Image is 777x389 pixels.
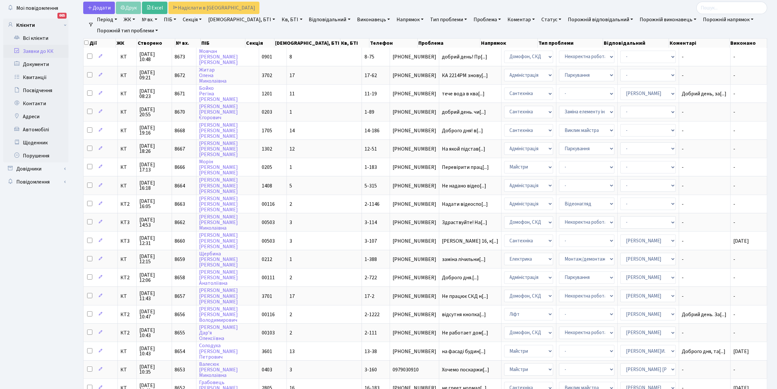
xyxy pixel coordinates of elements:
[3,110,69,123] a: Адреси
[289,108,292,116] span: 1
[393,109,436,115] span: [PHONE_NUMBER]
[393,91,436,96] span: [PHONE_NUMBER]
[139,52,169,62] span: [DATE] 10:48
[3,58,69,71] a: Документи
[289,311,292,318] span: 2
[393,202,436,207] span: [PHONE_NUMBER]
[199,213,238,232] a: [PERSON_NAME][PERSON_NAME]Миколаївна
[139,291,169,301] span: [DATE] 11:43
[289,72,295,79] span: 17
[289,366,292,373] span: 3
[139,125,169,136] span: [DATE] 19:16
[442,201,488,208] span: Надати відеоспо[...]
[262,293,272,300] span: 3701
[199,140,238,158] a: [PERSON_NAME][PERSON_NAME][PERSON_NAME]
[262,108,272,116] span: 0203
[120,109,134,115] span: КТ
[180,14,204,25] a: Секція
[442,366,489,373] span: Хочемо поскаржи[...]
[733,53,735,60] span: -
[289,182,292,189] span: 5
[84,39,116,48] th: Дії
[539,14,564,25] a: Статус
[3,2,69,15] a: Мої повідомлення665
[669,39,730,48] th: Коментарі
[442,90,485,97] span: тече вода в ква[...]
[262,219,275,226] span: 00503
[365,219,377,226] span: 3-114
[175,72,185,79] span: 8672
[393,238,436,244] span: [PHONE_NUMBER]
[120,349,134,354] span: КТ
[480,39,538,48] th: Напрямок
[175,39,201,48] th: № вх.
[393,128,436,133] span: [PHONE_NUMBER]
[733,311,735,318] span: -
[3,175,69,188] a: Повідомлення
[306,14,353,25] a: Відповідальний
[139,107,169,117] span: [DATE] 20:55
[733,237,749,245] span: [DATE]
[289,293,295,300] span: 17
[682,165,728,170] span: -
[393,312,436,317] span: [PHONE_NUMBER]
[442,219,487,226] span: Здраствуйте! На[...]
[175,53,185,60] span: 8673
[199,122,238,140] a: [PERSON_NAME][PERSON_NAME][PERSON_NAME]
[289,348,295,355] span: 13
[442,53,487,60] span: добрий день! Пр[...]
[120,294,134,299] span: КТ
[3,162,69,175] a: Довідники
[120,202,134,207] span: КТ2
[262,201,275,208] span: 00116
[175,201,185,208] span: 8663
[262,127,272,134] span: 1705
[682,348,725,355] span: Доброго дня, та[...]
[289,237,292,245] span: 3
[120,238,134,244] span: КТ3
[120,54,134,59] span: КТ
[427,14,470,25] a: Тип проблеми
[730,39,767,48] th: Виконано
[603,39,669,48] th: Відповідальний
[139,89,169,99] span: [DATE] 08:23
[120,128,134,133] span: КТ
[289,127,295,134] span: 14
[139,309,169,319] span: [DATE] 10:47
[175,274,185,281] span: 8658
[175,256,185,263] span: 8659
[175,237,185,245] span: 8660
[262,145,272,153] span: 1302
[199,85,238,103] a: БойкоРегіна[PERSON_NAME]
[3,123,69,136] a: Автомобілі
[696,2,767,14] input: Пошук...
[262,164,272,171] span: 0205
[262,72,272,79] span: 3702
[289,201,292,208] span: 2
[3,71,69,84] a: Квитанції
[279,14,305,25] a: Кв, БТІ
[505,14,537,25] a: Коментар
[139,328,169,338] span: [DATE] 10:43
[175,219,185,226] span: 8662
[289,145,295,153] span: 12
[682,202,728,207] span: -
[442,256,486,263] span: заміна лічильни[...]
[682,90,726,97] span: Добрий день, за[...]
[393,330,436,335] span: [PHONE_NUMBER]
[120,275,134,280] span: КТ2
[365,72,377,79] span: 17-62
[393,367,436,372] span: 0979030910
[442,237,498,245] span: [PERSON_NAME] 16, к[...]
[733,108,735,116] span: -
[175,348,185,355] span: 8654
[733,127,735,134] span: -
[289,256,292,263] span: 1
[682,330,728,335] span: -
[116,39,137,48] th: ЖК
[94,25,161,36] a: Порожній тип проблеми
[565,14,636,25] a: Порожній відповідальний
[199,305,238,324] a: [PERSON_NAME][PERSON_NAME]Володимирович
[637,14,699,25] a: Порожній виконавець
[262,311,275,318] span: 00116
